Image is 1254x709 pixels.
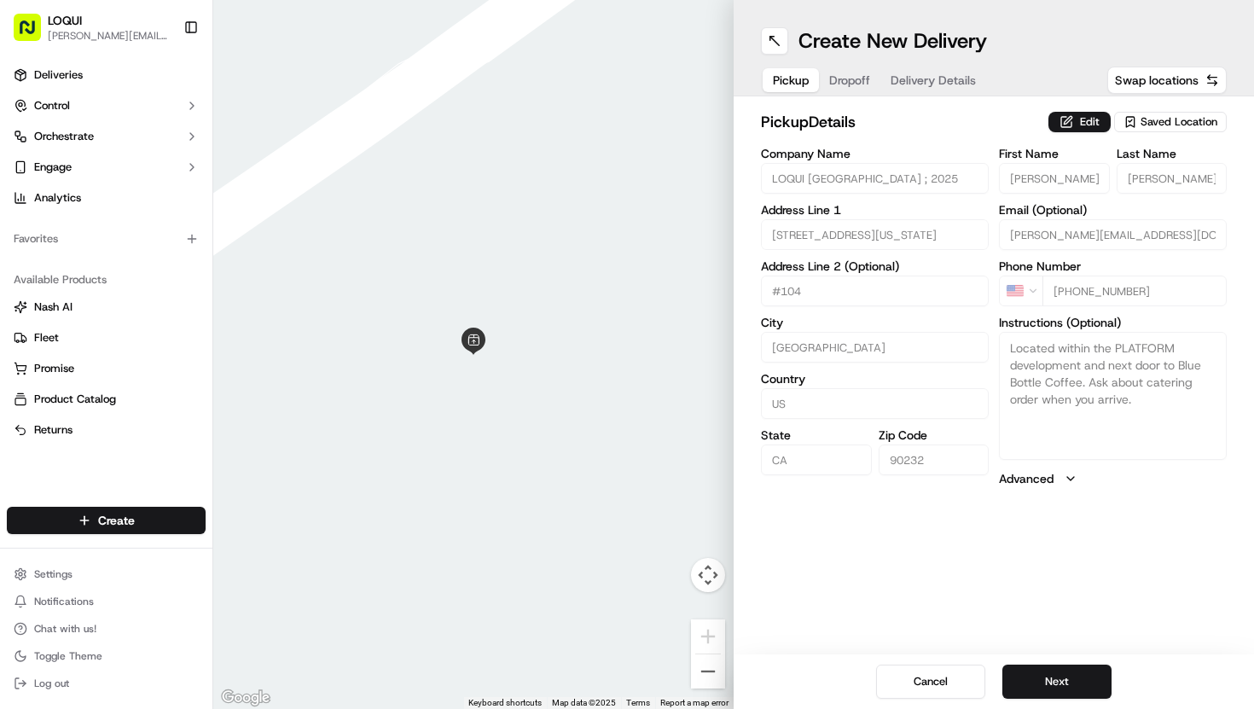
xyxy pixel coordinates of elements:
h2: pickup Details [761,110,1038,134]
button: Zoom in [691,619,725,654]
span: Returns [34,422,73,438]
span: Map data ©2025 [552,698,616,707]
span: Analytics [34,190,81,206]
span: Create [98,512,135,529]
button: Nash AI [7,293,206,321]
label: Advanced [999,470,1054,487]
label: Address Line 1 [761,204,989,216]
button: Keyboard shortcuts [468,697,542,709]
button: Returns [7,416,206,444]
textarea: Located within the PLATFORM development and next door to Blue Bottle Coffee. Ask about catering o... [999,332,1227,460]
label: Company Name [761,148,989,160]
label: Email (Optional) [999,204,1227,216]
button: LOQUI [48,12,82,29]
button: Cancel [876,665,985,699]
button: Product Catalog [7,386,206,413]
label: Country [761,373,989,385]
input: Enter company name [761,163,989,194]
span: Deliveries [34,67,83,83]
span: Settings [34,567,73,581]
span: Saved Location [1141,114,1217,130]
button: Log out [7,671,206,695]
div: Favorites [7,225,206,253]
button: Orchestrate [7,123,206,150]
input: Enter city [761,332,989,363]
button: Promise [7,355,206,382]
input: Enter first name [999,163,1110,194]
a: Terms (opens in new tab) [626,698,650,707]
span: Swap locations [1115,72,1199,89]
button: Edit [1048,112,1111,132]
a: Report a map error [660,698,729,707]
button: Create [7,507,206,534]
a: Promise [14,361,199,376]
input: Enter address [761,219,989,250]
div: Available Products [7,266,206,293]
a: Deliveries [7,61,206,89]
label: City [761,317,989,328]
a: Nash AI [14,299,199,315]
label: Phone Number [999,260,1227,272]
span: Engage [34,160,72,175]
input: Enter last name [1117,163,1228,194]
button: Settings [7,562,206,586]
span: Dropoff [829,72,870,89]
label: Zip Code [879,429,990,441]
a: Analytics [7,184,206,212]
a: Fleet [14,330,199,346]
button: LOQUI[PERSON_NAME][EMAIL_ADDRESS][DOMAIN_NAME] [7,7,177,48]
label: State [761,429,872,441]
input: Enter country [761,388,989,419]
span: Chat with us! [34,622,96,636]
span: Fleet [34,330,59,346]
input: Enter zip code [879,445,990,475]
input: Enter state [761,445,872,475]
span: Delivery Details [891,72,976,89]
button: [PERSON_NAME][EMAIL_ADDRESS][DOMAIN_NAME] [48,29,170,43]
label: Last Name [1117,148,1228,160]
button: Fleet [7,324,206,352]
button: Zoom out [691,654,725,689]
span: Orchestrate [34,129,94,144]
a: Returns [14,422,199,438]
button: Advanced [999,470,1227,487]
button: Map camera controls [691,558,725,592]
span: Toggle Theme [34,649,102,663]
button: Chat with us! [7,617,206,641]
label: First Name [999,148,1110,160]
a: Product Catalog [14,392,199,407]
span: Notifications [34,595,94,608]
button: Saved Location [1114,110,1227,134]
span: Nash AI [34,299,73,315]
img: Google [218,687,274,709]
input: Enter phone number [1042,276,1227,306]
label: Instructions (Optional) [999,317,1227,328]
h1: Create New Delivery [798,27,987,55]
input: Apartment, suite, unit, etc. [761,276,989,306]
button: Engage [7,154,206,181]
button: Swap locations [1107,67,1227,94]
span: Promise [34,361,74,376]
input: Enter email address [999,219,1227,250]
span: Product Catalog [34,392,116,407]
span: Control [34,98,70,113]
button: Toggle Theme [7,644,206,668]
button: Next [1002,665,1112,699]
button: Notifications [7,590,206,613]
a: Open this area in Google Maps (opens a new window) [218,687,274,709]
label: Address Line 2 (Optional) [761,260,989,272]
span: Log out [34,677,69,690]
span: Pickup [773,72,809,89]
button: Control [7,92,206,119]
